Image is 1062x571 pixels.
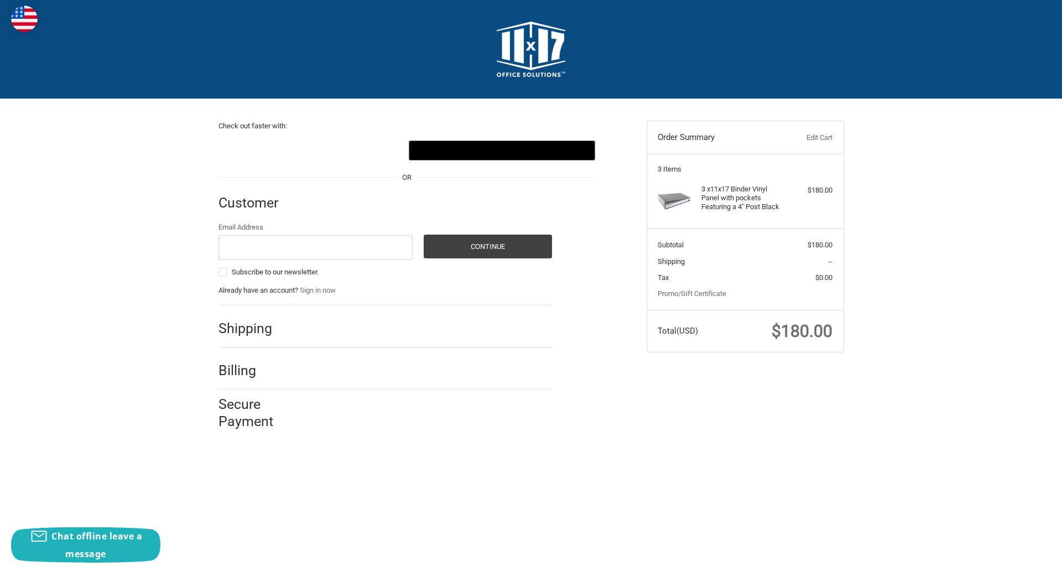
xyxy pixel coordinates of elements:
h2: Shipping [218,320,283,337]
span: Chat offline leave a message [51,530,142,560]
iframe: PayPal-paypal [218,141,405,160]
img: duty and tax information for United States [11,6,38,32]
img: 11x17.com [497,22,565,77]
span: $180.00 [808,241,832,249]
span: OR [397,172,417,183]
span: -- [828,257,832,266]
span: Total (USD) [658,326,698,336]
h2: Customer [218,194,283,211]
h4: 3 x 11x17 Binder Vinyl Panel with pockets Featuring a 4" Post Black [701,185,786,212]
span: $0.00 [815,273,832,282]
a: Promo/Gift Certificate [658,289,726,298]
p: Already have an account? [218,285,552,296]
div: $180.00 [789,185,832,196]
button: Chat offline leave a message [11,527,160,563]
span: Subtotal [658,241,684,249]
h2: Secure Payment [218,396,293,430]
label: Email Address [218,222,413,233]
h2: Billing [218,362,283,379]
span: $180.00 [772,321,832,341]
span: Shipping [658,257,685,266]
span: Tax [658,273,669,282]
a: Sign in now [300,286,336,294]
h3: 3 Items [658,165,832,174]
button: Google Pay [409,141,595,160]
p: Check out faster with: [218,121,595,132]
a: Edit Cart [778,132,832,143]
button: Continue [424,235,552,258]
span: Subscribe to our newsletter. [232,268,319,276]
h3: Order Summary [658,132,778,143]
